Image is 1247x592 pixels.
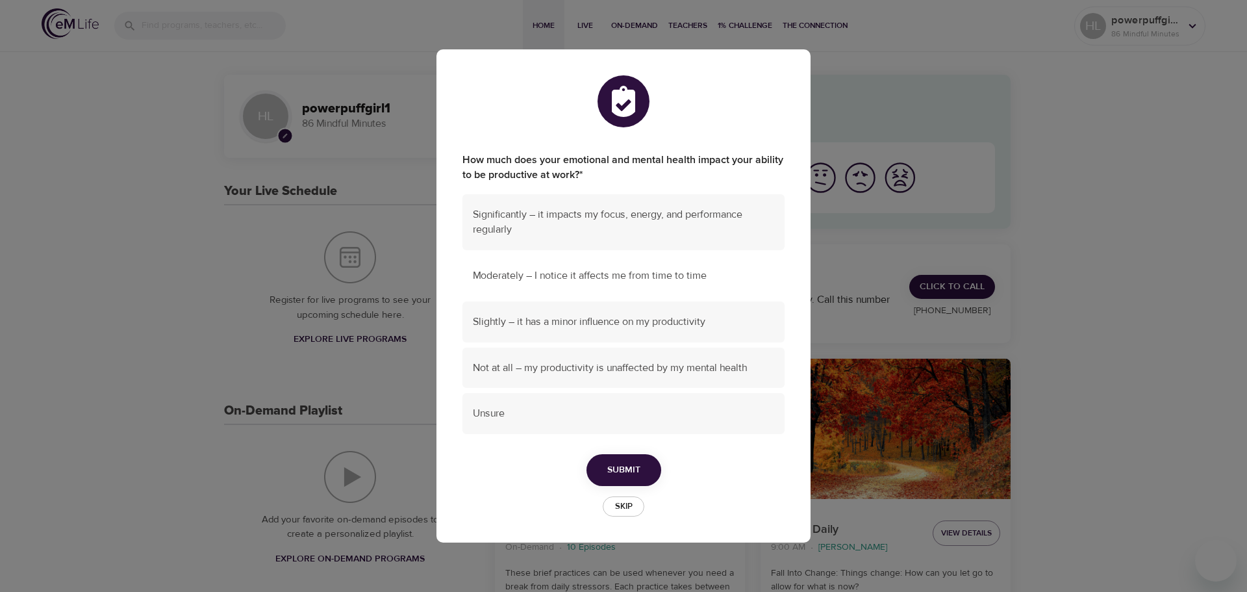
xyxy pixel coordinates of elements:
span: Submit [607,462,640,478]
span: Moderately – I notice it affects me from time to time [473,268,774,283]
span: Significantly – it impacts my focus, energy, and performance regularly [473,207,774,237]
button: Submit [586,454,661,486]
span: Slightly – it has a minor influence on my productivity [473,315,774,329]
label: How much does your emotional and mental health impact your ability to be productive at work? [462,153,785,183]
span: Skip [609,499,638,514]
span: Unsure [473,406,774,421]
button: Skip [603,496,644,517]
span: Not at all – my productivity is unaffected by my mental health [473,361,774,376]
